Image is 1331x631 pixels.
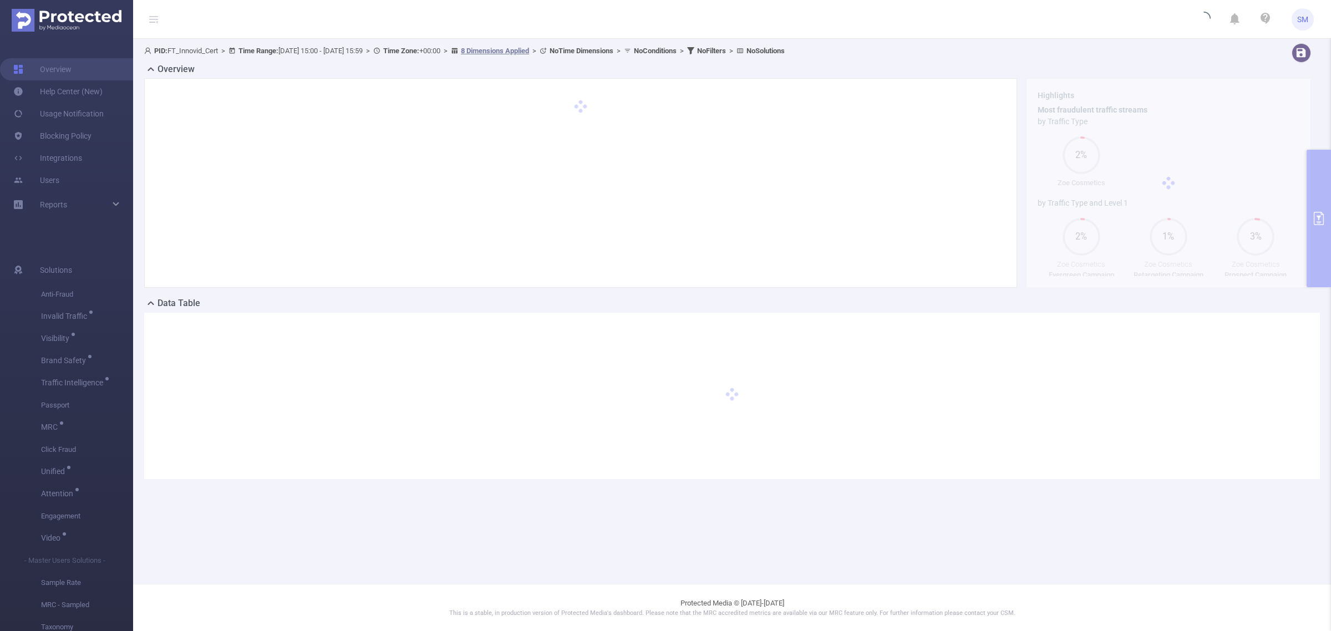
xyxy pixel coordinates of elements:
footer: Protected Media © [DATE]-[DATE] [133,584,1331,631]
b: PID: [154,47,167,55]
span: Brand Safety [41,357,90,364]
u: 8 Dimensions Applied [461,47,529,55]
a: Help Center (New) [13,80,103,103]
h2: Data Table [158,297,200,310]
b: No Filters [697,47,726,55]
span: Traffic Intelligence [41,379,107,386]
a: Overview [13,58,72,80]
a: Integrations [13,147,82,169]
span: Unified [41,467,69,475]
span: Video [41,534,64,542]
i: icon: user [144,47,154,54]
h2: Overview [158,63,195,76]
span: Visibility [41,334,73,342]
span: MRC - Sampled [41,594,133,616]
span: MRC [41,423,62,431]
b: No Solutions [746,47,785,55]
span: > [677,47,687,55]
span: Solutions [40,259,72,281]
img: Protected Media [12,9,121,32]
b: Time Range: [238,47,278,55]
span: Attention [41,490,77,497]
span: Engagement [41,505,133,527]
b: No Time Dimensions [550,47,613,55]
span: > [218,47,228,55]
b: Time Zone: [383,47,419,55]
span: Click Fraud [41,439,133,461]
i: icon: loading [1197,12,1211,27]
span: SM [1297,8,1308,30]
span: > [363,47,373,55]
span: > [529,47,540,55]
span: > [613,47,624,55]
span: Reports [40,200,67,209]
b: No Conditions [634,47,677,55]
span: Anti-Fraud [41,283,133,306]
span: Invalid Traffic [41,312,91,320]
span: Passport [41,394,133,416]
a: Users [13,169,59,191]
span: FT_Innovid_Cert [DATE] 15:00 - [DATE] 15:59 +00:00 [144,47,785,55]
p: This is a stable, in production version of Protected Media's dashboard. Please note that the MRC ... [161,609,1303,618]
a: Blocking Policy [13,125,92,147]
span: Sample Rate [41,572,133,594]
span: > [440,47,451,55]
a: Usage Notification [13,103,104,125]
a: Reports [40,194,67,216]
span: > [726,47,736,55]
